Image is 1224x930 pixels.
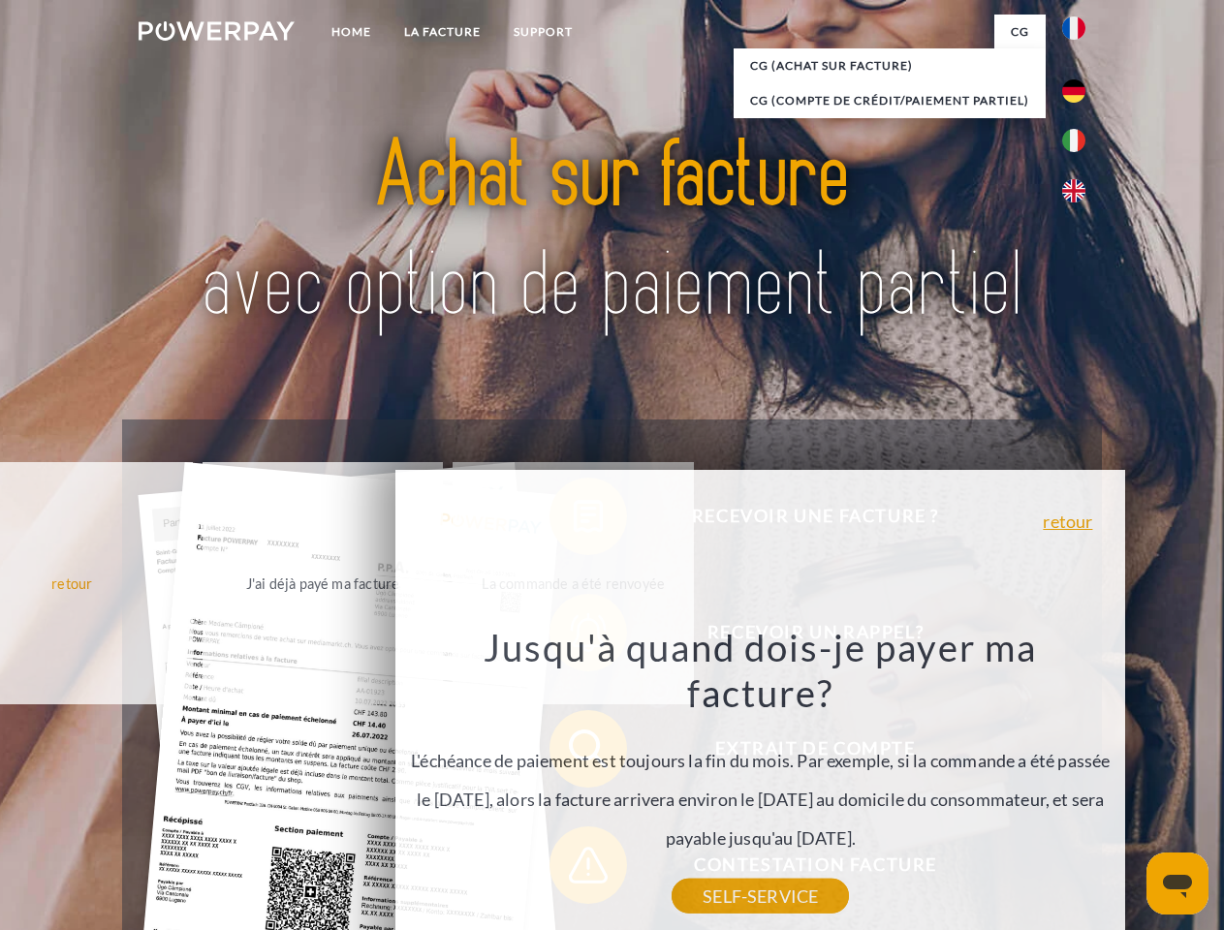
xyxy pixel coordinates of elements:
a: CG [994,15,1046,49]
a: CG (Compte de crédit/paiement partiel) [734,83,1046,118]
h3: Jusqu'à quand dois-je payer ma facture? [407,624,1114,717]
a: SELF-SERVICE [672,879,849,914]
div: L'échéance de paiement est toujours la fin du mois. Par exemple, si la commande a été passée le [... [407,624,1114,896]
a: CG (achat sur facture) [734,48,1046,83]
img: de [1062,79,1085,103]
a: Home [315,15,388,49]
img: it [1062,129,1085,152]
div: J'ai déjà payé ma facture [214,570,432,596]
a: Support [497,15,589,49]
img: fr [1062,16,1085,40]
img: en [1062,179,1085,202]
a: retour [1043,512,1092,530]
img: logo-powerpay-white.svg [139,21,295,41]
iframe: Bouton de lancement de la fenêtre de messagerie [1146,852,1208,914]
img: title-powerpay_fr.svg [185,93,1039,371]
a: LA FACTURE [388,15,497,49]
